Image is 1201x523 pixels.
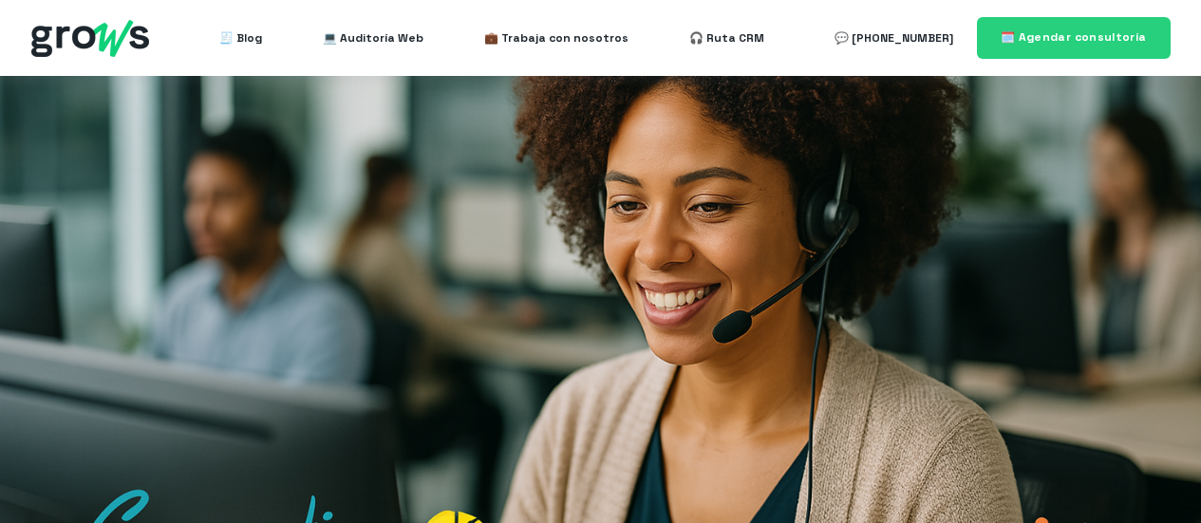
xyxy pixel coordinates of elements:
img: grows - hubspot [31,20,149,57]
a: 🧾 Blog [219,19,262,57]
a: 💻 Auditoría Web [323,19,423,57]
iframe: Chat Widget [1106,432,1201,523]
a: 💬 [PHONE_NUMBER] [835,19,953,57]
a: 🎧 Ruta CRM [689,19,764,57]
span: 🗓️ Agendar consultoría [1001,29,1147,45]
a: 🗓️ Agendar consultoría [977,17,1171,58]
a: 💼 Trabaja con nosotros [484,19,629,57]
